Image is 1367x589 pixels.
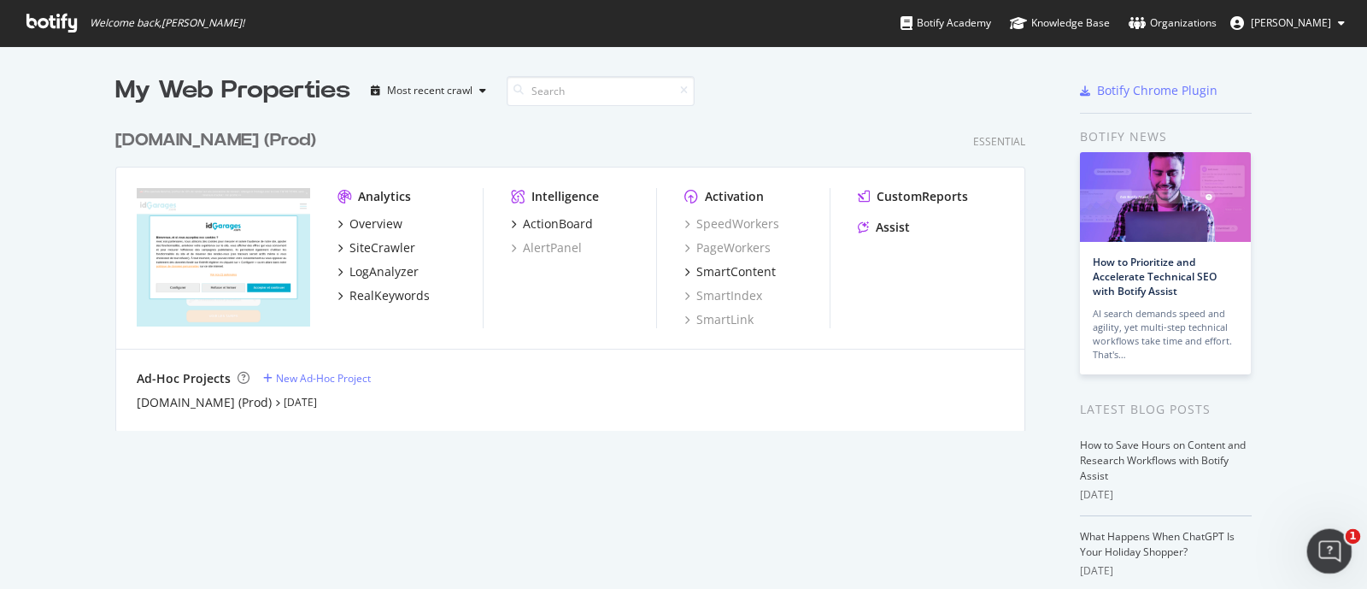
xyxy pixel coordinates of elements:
div: Botify news [1080,127,1252,146]
div: CustomReports [877,188,968,205]
div: Organizations [1129,15,1217,32]
div: Assist [876,219,910,236]
div: Botify Academy [901,15,991,32]
img: How to Prioritize and Accelerate Technical SEO with Botify Assist [1080,152,1251,242]
div: Activation [705,188,764,205]
div: Overview [349,215,402,233]
a: SmartIndex [684,287,762,304]
div: RealKeywords [349,287,430,304]
a: RealKeywords [337,287,430,304]
a: What Happens When ChatGPT Is Your Holiday Shopper? [1080,529,1235,559]
div: [DOMAIN_NAME] (Prod) [115,128,316,153]
a: [DATE] [284,395,317,409]
a: PageWorkers [684,239,771,256]
div: [DATE] [1080,563,1252,579]
a: SmartContent [684,263,776,280]
a: LogAnalyzer [337,263,419,280]
div: LogAnalyzer [349,263,419,280]
a: SpeedWorkers [684,215,779,233]
a: [DOMAIN_NAME] (Prod) [137,394,272,411]
div: grid [115,108,1039,431]
div: Essential [973,134,1025,149]
span: Welcome back, [PERSON_NAME] ! [90,16,244,30]
a: Botify Chrome Plugin [1080,82,1217,99]
div: Botify Chrome Plugin [1097,82,1217,99]
button: Most recent crawl [364,77,493,104]
iframe: Intercom live chat [1307,529,1352,574]
a: SiteCrawler [337,239,415,256]
a: Overview [337,215,402,233]
div: New Ad-Hoc Project [276,371,371,386]
div: My Web Properties [115,74,350,108]
div: Knowledge Base [1010,15,1110,32]
a: AlertPanel [511,239,582,256]
a: CustomReports [858,188,968,205]
div: Analytics [358,188,411,205]
div: Intelligence [531,188,599,205]
a: How to Save Hours on Content and Research Workflows with Botify Assist [1080,438,1246,483]
a: SmartLink [684,311,754,328]
button: [PERSON_NAME] [1217,9,1358,37]
div: SmartContent [696,263,776,280]
a: Assist [858,219,910,236]
a: New Ad-Hoc Project [263,371,371,386]
div: SiteCrawler [349,239,415,256]
img: www.idgarages.com [137,188,310,327]
div: Most recent crawl [387,85,472,96]
a: How to Prioritize and Accelerate Technical SEO with Botify Assist [1093,255,1217,298]
div: [DATE] [1080,487,1252,503]
a: [DOMAIN_NAME] (Prod) [115,128,323,153]
input: Search [507,76,695,106]
div: Ad-Hoc Projects [137,370,231,387]
span: Fabien Borsa [1251,15,1331,30]
div: ActionBoard [523,215,593,233]
span: 1 [1346,529,1361,545]
div: AI search demands speed and agility, yet multi-step technical workflows take time and effort. Tha... [1093,307,1238,362]
a: ActionBoard [511,215,593,233]
div: Latest Blog Posts [1080,400,1252,419]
